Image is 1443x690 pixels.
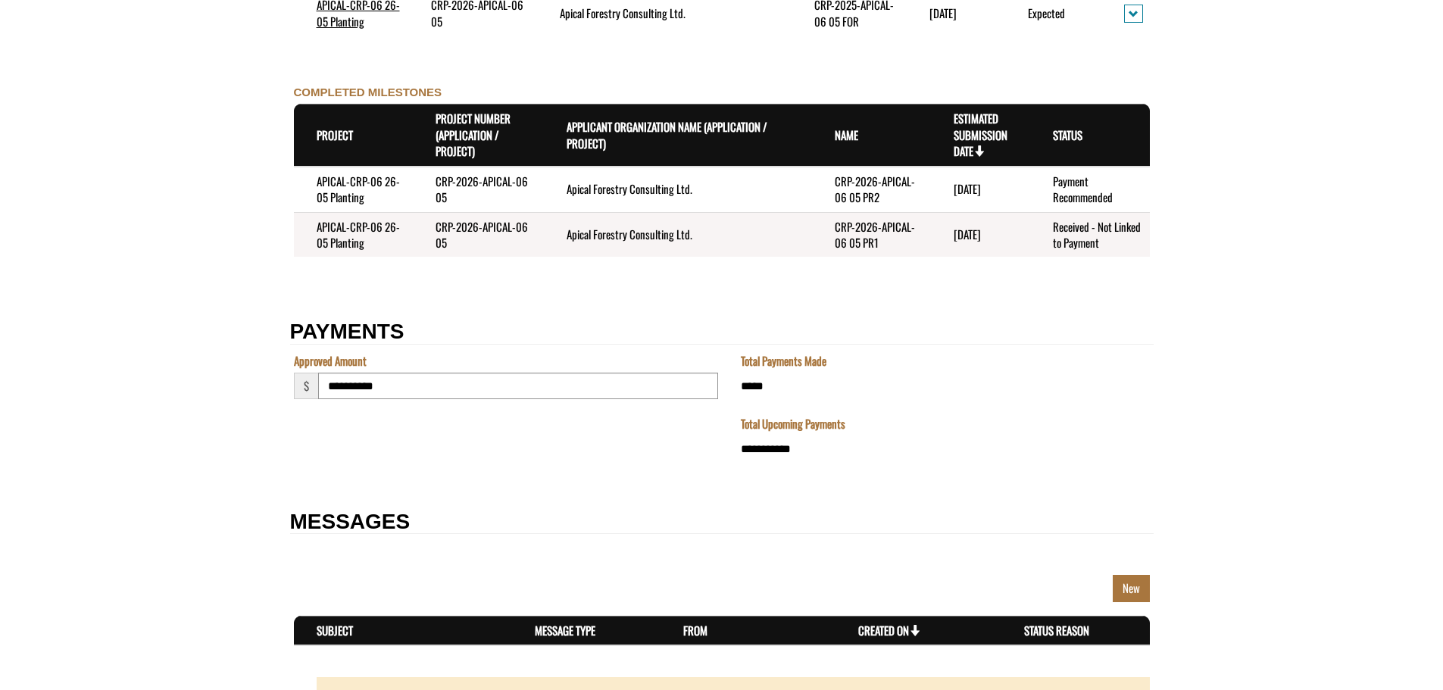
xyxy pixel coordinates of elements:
[294,167,413,212] td: APICAL-CRP-06 26-05 Planting
[294,373,318,399] span: $
[294,84,442,100] label: COMPLETED MILESTONES
[931,167,1030,212] td: 8/30/2025
[1124,5,1143,23] button: action menu
[741,416,845,432] label: Total Upcoming Payments
[1030,167,1149,212] td: Payment Recommended
[535,622,595,638] a: Message Type
[954,110,1007,159] a: Estimated Submission Date
[413,212,544,257] td: CRP-2026-APICAL-06 05
[1053,126,1082,143] a: Status
[812,212,931,257] td: CRP-2026-APICAL-06 05 PR1
[544,167,812,212] td: Apical Forestry Consulting Ltd.
[1024,622,1089,638] a: Status Reason
[954,180,981,197] time: [DATE]
[317,126,353,143] a: Project
[1113,575,1150,601] a: New
[294,353,367,369] label: Approved Amount
[835,126,858,143] a: Name
[4,121,15,137] div: ---
[4,103,89,119] label: File field for users to download amendment request template
[931,212,1030,257] td: 7/30/2025
[4,52,120,67] label: Final Reporting Template File
[741,353,826,369] label: Total Payments Made
[1030,212,1149,257] td: Received - Not Linked to Payment
[290,320,1154,345] h2: PAYMENTS
[567,118,767,151] a: Applicant Organization Name (Application / Project)
[413,167,544,212] td: CRP-2026-APICAL-06 05
[294,212,413,257] td: APICAL-CRP-06 26-05 Planting
[4,70,15,86] div: ---
[929,5,957,21] time: [DATE]
[858,622,920,638] a: Created On
[812,167,931,212] td: CRP-2026-APICAL-06 05 PR2
[1120,616,1149,645] th: Actions
[317,622,353,638] a: Subject
[954,226,981,242] time: [DATE]
[4,18,15,34] div: ---
[544,212,812,257] td: Apical Forestry Consulting Ltd.
[737,353,1154,479] fieldset: Section
[436,110,511,159] a: Project Number (Application / Project)
[290,353,722,416] fieldset: Section
[683,622,707,638] a: From
[290,510,1154,535] h2: MESSAGES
